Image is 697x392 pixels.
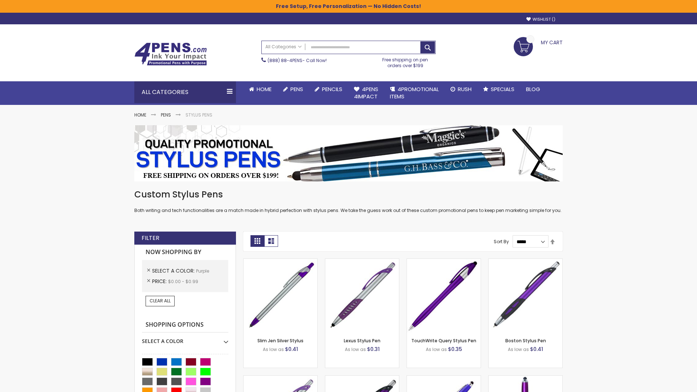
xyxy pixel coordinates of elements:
[526,85,540,93] span: Blog
[505,338,546,344] a: Boston Stylus Pen
[477,81,520,97] a: Specials
[243,81,277,97] a: Home
[262,41,305,53] a: All Categories
[491,85,514,93] span: Specials
[526,17,555,22] a: Wishlist
[508,346,529,352] span: As low as
[268,57,302,64] a: (888) 88-4PENS
[168,278,198,285] span: $0.00 - $0.99
[407,258,481,265] a: TouchWrite Query Stylus Pen-Purple
[285,346,298,353] span: $0.41
[142,317,228,333] strong: Shopping Options
[263,346,284,352] span: As low as
[489,375,562,381] a: TouchWrite Command Stylus Pen-Purple
[348,81,384,105] a: 4Pens4impact
[309,81,348,97] a: Pencils
[244,258,317,265] a: Slim Jen Silver Stylus-Purple
[520,81,546,97] a: Blog
[250,235,264,247] strong: Grid
[445,81,477,97] a: Rush
[142,245,228,260] strong: Now Shopping by
[325,258,399,265] a: Lexus Stylus Pen-Purple
[407,259,481,332] img: TouchWrite Query Stylus Pen-Purple
[384,81,445,105] a: 4PROMOTIONALITEMS
[146,296,175,306] a: Clear All
[325,375,399,381] a: Lexus Metallic Stylus Pen-Purple
[344,338,380,344] a: Lexus Stylus Pen
[244,259,317,332] img: Slim Jen Silver Stylus-Purple
[265,44,302,50] span: All Categories
[257,85,272,93] span: Home
[322,85,342,93] span: Pencils
[142,234,159,242] strong: Filter
[530,346,543,353] span: $0.41
[354,85,378,100] span: 4Pens 4impact
[448,346,462,353] span: $0.35
[257,338,303,344] a: Slim Jen Silver Stylus
[152,278,168,285] span: Price
[390,85,439,100] span: 4PROMOTIONAL ITEMS
[161,112,171,118] a: Pens
[494,238,509,245] label: Sort By
[290,85,303,93] span: Pens
[134,42,207,66] img: 4Pens Custom Pens and Promotional Products
[277,81,309,97] a: Pens
[407,375,481,381] a: Sierra Stylus Twist Pen-Purple
[152,267,196,274] span: Select A Color
[196,268,209,274] span: Purple
[186,112,212,118] strong: Stylus Pens
[268,57,327,64] span: - Call Now!
[345,346,366,352] span: As low as
[375,54,436,69] div: Free shipping on pen orders over $199
[426,346,447,352] span: As low as
[411,338,476,344] a: TouchWrite Query Stylus Pen
[134,189,563,200] h1: Custom Stylus Pens
[458,85,472,93] span: Rush
[134,189,563,214] div: Both writing and tech functionalities are a match made in hybrid perfection with stylus pens. We ...
[134,81,236,103] div: All Categories
[489,258,562,265] a: Boston Stylus Pen-Purple
[367,346,380,353] span: $0.31
[325,259,399,332] img: Lexus Stylus Pen-Purple
[142,332,228,345] div: Select A Color
[150,298,171,304] span: Clear All
[244,375,317,381] a: Boston Silver Stylus Pen-Purple
[134,112,146,118] a: Home
[489,259,562,332] img: Boston Stylus Pen-Purple
[134,125,563,181] img: Stylus Pens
